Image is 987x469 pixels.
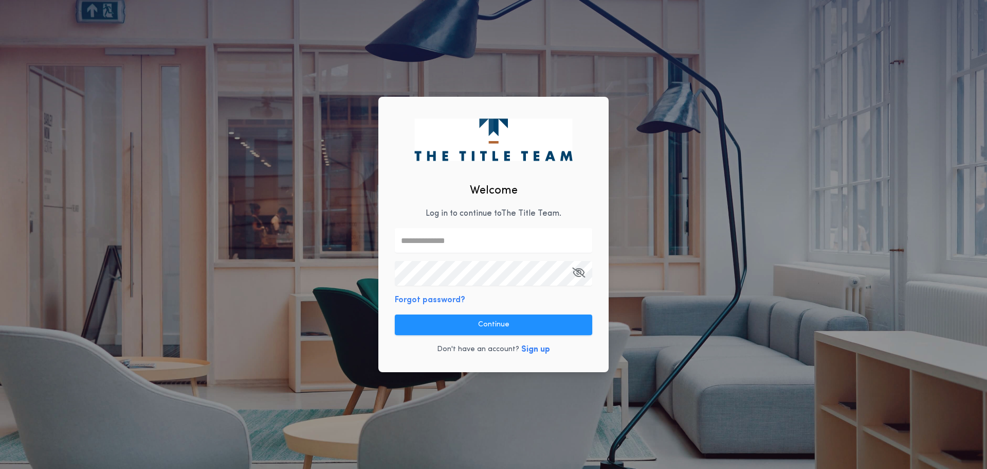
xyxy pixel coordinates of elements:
[437,344,519,355] p: Don't have an account?
[426,207,561,220] p: Log in to continue to The Title Team .
[395,294,465,306] button: Forgot password?
[395,315,592,335] button: Continue
[470,182,518,199] h2: Welcome
[521,343,550,356] button: Sign up
[414,118,572,161] img: logo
